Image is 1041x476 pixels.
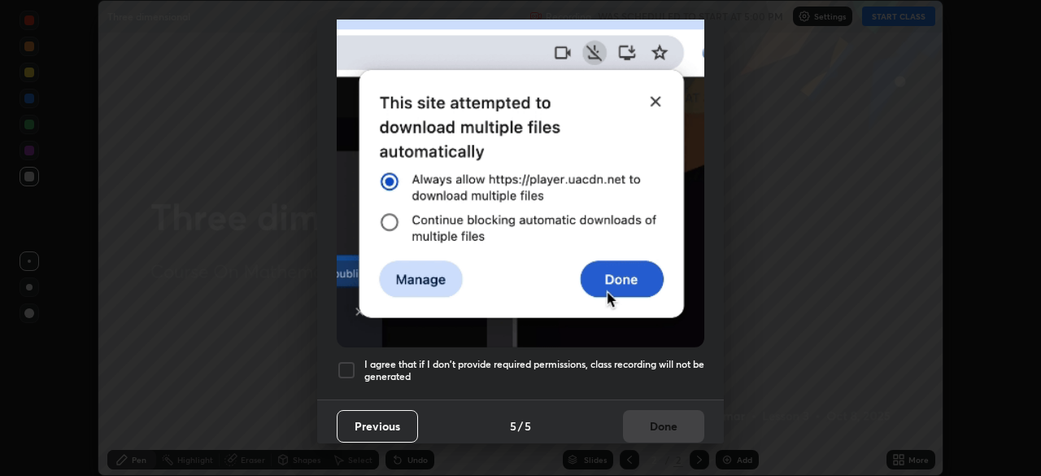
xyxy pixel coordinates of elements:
h5: I agree that if I don't provide required permissions, class recording will not be generated [364,358,704,383]
h4: / [518,417,523,435]
button: Previous [337,410,418,443]
h4: 5 [525,417,531,435]
h4: 5 [510,417,516,435]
